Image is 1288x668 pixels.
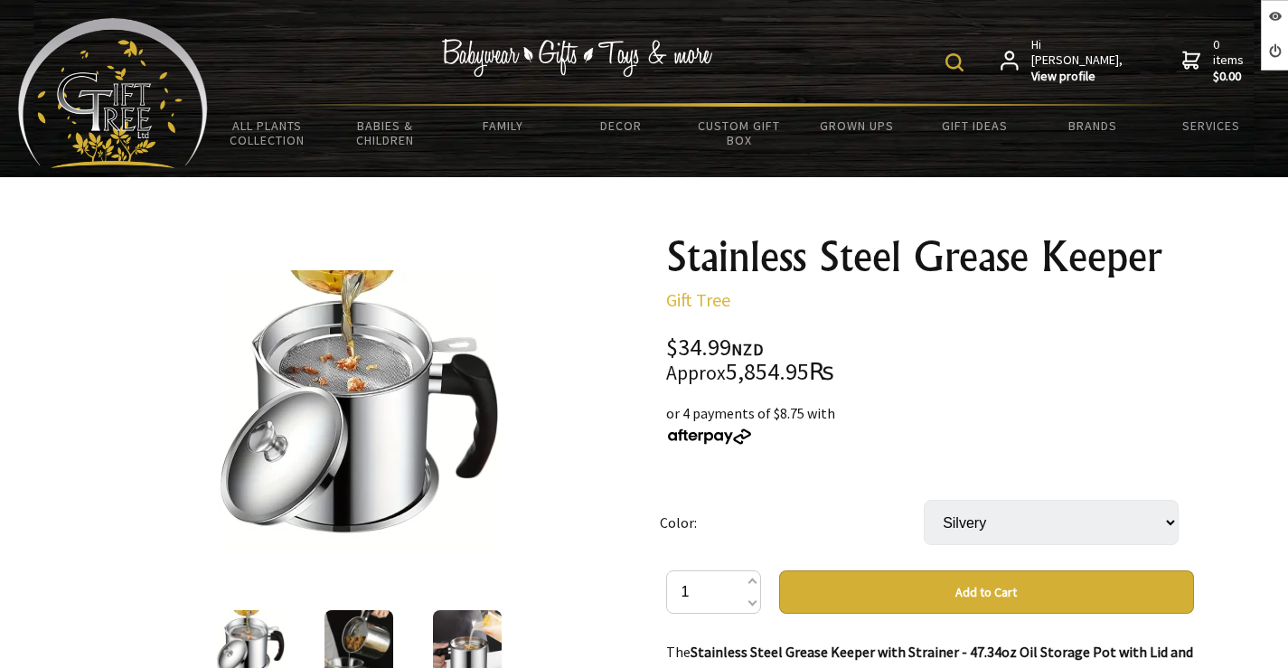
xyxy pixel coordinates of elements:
h1: Stainless Steel Grease Keeper [666,235,1194,278]
div: $34.99 5,854.95₨ [666,336,1194,384]
a: Custom Gift Box [680,107,798,159]
td: Color: [660,475,924,570]
a: All Plants Collection [208,107,326,159]
a: 0 items$0.00 [1182,37,1247,85]
a: Gift Ideas [916,107,1034,145]
button: Add to Cart [779,570,1194,614]
strong: View profile [1031,69,1124,85]
span: NZD [731,339,764,360]
img: Afterpay [666,428,753,445]
a: Decor [562,107,681,145]
a: Gift Tree [666,288,730,311]
a: Grown Ups [798,107,917,145]
strong: $0.00 [1213,69,1247,85]
img: Babywear - Gifts - Toys & more [441,39,712,77]
a: Services [1152,107,1271,145]
img: Stainless Steel Grease Keeper [218,270,500,552]
span: 0 items [1213,36,1247,85]
img: Babyware - Gifts - Toys and more... [18,18,208,168]
span: Hi [PERSON_NAME], [1031,37,1124,85]
a: Hi [PERSON_NAME],View profile [1001,37,1124,85]
a: Family [444,107,562,145]
a: Babies & Children [326,107,445,159]
div: or 4 payments of $8.75 with [666,402,1194,446]
a: Brands [1034,107,1152,145]
img: product search [945,53,964,71]
small: Approx [666,361,726,385]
